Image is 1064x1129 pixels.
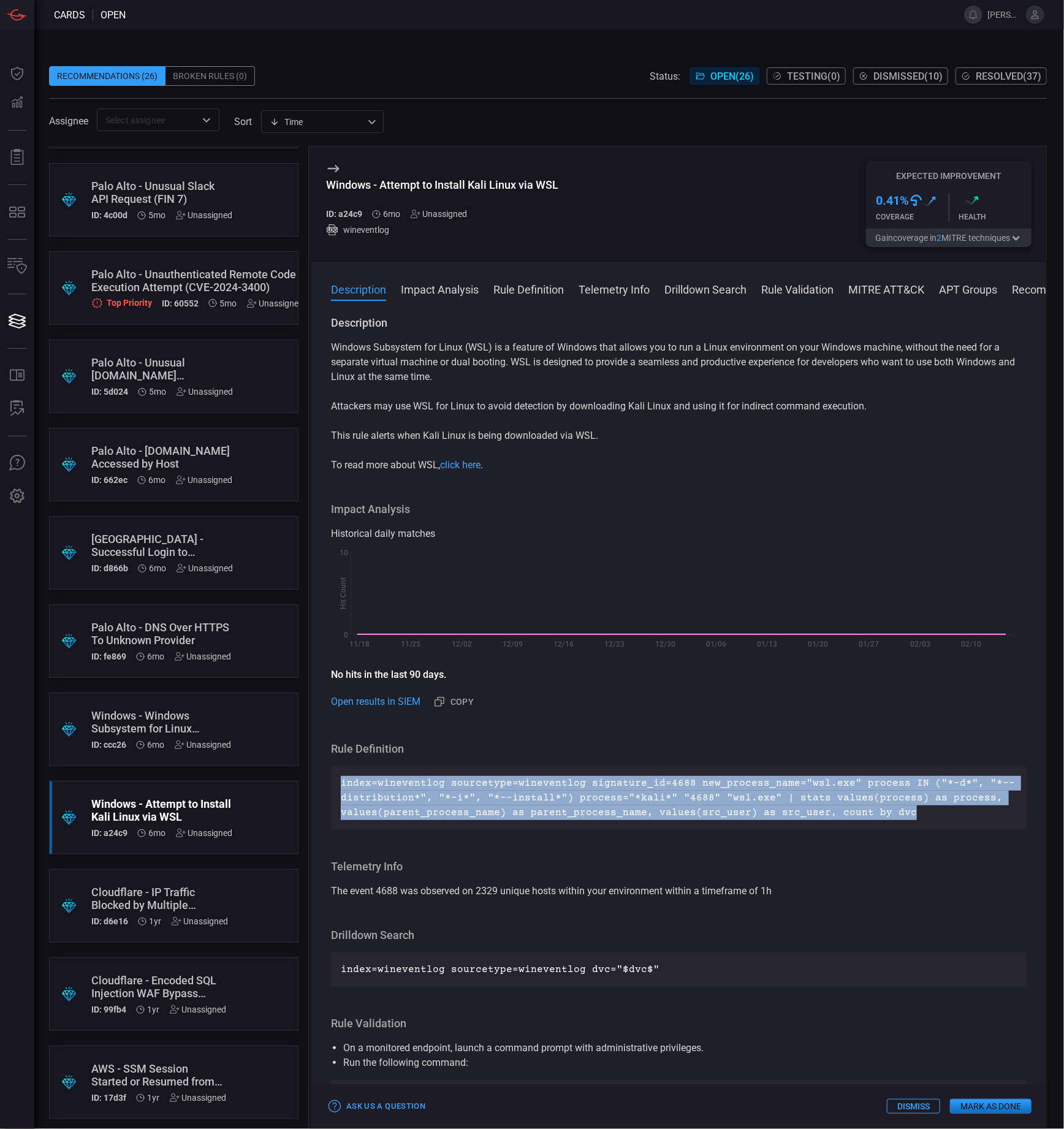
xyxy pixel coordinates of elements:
span: Jul 31, 2024 4:21 AM [150,916,162,926]
span: open [101,9,126,21]
span: Mar 03, 2025 1:55 AM [148,652,165,661]
div: AWS - SSM Session Started or Resumed from Multiple Countries [91,1062,227,1088]
div: Unassigned [176,210,233,220]
text: 01/13 [758,640,778,648]
span: The event 4688 was observed on 2329 unique hosts within your environment within a timeframe of 1h [331,885,772,897]
div: Cloudflare - IP Traffic Blocked by Multiple Policies [91,886,229,911]
button: Rule Definition [493,281,564,296]
text: 01/06 [706,640,726,648]
text: 11/18 [350,640,370,648]
h5: ID: ccc26 [91,740,126,750]
div: Unassigned [176,828,233,838]
h3: 0.41 % [876,193,909,208]
button: MITRE - Detection Posture [2,197,32,227]
button: Open(26) [690,67,759,85]
p: To read more about WSL, . [331,458,1027,473]
button: Impact Analysis [401,281,479,296]
text: 10 [340,549,348,557]
button: APT Groups [939,281,997,296]
text: 12/16 [553,640,574,648]
text: 12/23 [604,640,625,648]
a: click here [440,459,481,471]
h5: ID: a24c9 [91,828,127,838]
p: This rule alerts when Kali Linux is being downloaded via WSL. [331,428,1027,443]
div: Windows - Attempt to Install Kali Linux via WSL [326,178,558,191]
button: Dismiss [887,1099,940,1114]
p: Windows Subsystem for Linux (WSL) is a feature of Windows that allows you to run a Linux environm... [331,340,1027,384]
button: Gaincoverage in2MITRE techniques [866,229,1032,247]
span: Feb 17, 2025 8:42 AM [384,209,401,219]
div: Unassigned [170,1005,227,1014]
div: Windows - Windows Subsystem for Linux Enabled via DISM [91,709,232,735]
span: Dismissed ( 10 ) [873,70,943,82]
div: Unassigned [177,387,234,397]
span: Feb 17, 2025 8:42 AM [149,828,166,838]
text: 01/20 [808,640,829,648]
div: Palo Alto - DNS Over HTTPS To Unknown Provider [91,621,232,647]
button: Telemetry Info [579,281,650,296]
div: Historical daily matches [331,526,1027,541]
h5: Expected Improvement [866,171,1032,181]
div: Unassigned [247,298,304,308]
button: Ask Us a Question [326,1097,428,1116]
span: Feb 25, 2025 1:36 AM [148,740,165,750]
button: Description [331,281,386,296]
h3: Drilldown Search [331,928,1027,943]
text: 02/03 [910,640,930,648]
button: Detections [2,88,32,118]
span: Open ( 26 ) [710,70,754,82]
h5: ID: 4c00d [91,210,127,220]
span: Mar 18, 2025 11:29 PM [150,387,167,397]
h5: ID: 99fb4 [91,1005,126,1014]
p: index=wineventlog sourcetype=wineventlog signature_id=4688 new_process_name="wsl.exe" process IN ... [341,776,1017,820]
div: Recommendations (26) [49,66,165,86]
div: Palo Alto - Successful Login to Management Console from an External IP Address [91,533,234,558]
span: Resolved ( 37 ) [976,70,1041,82]
button: Cards [2,306,32,336]
span: Mar 18, 2025 11:29 PM [220,298,237,308]
label: sort [234,116,252,127]
button: Inventory [2,252,32,281]
button: Mark as Done [950,1099,1032,1114]
p: index=wineventlog sourcetype=wineventlog dvc="$dvc$" [341,962,1017,977]
h3: Description [331,316,1027,330]
button: Drilldown Search [664,281,747,296]
h5: ID: 60552 [162,298,199,309]
h5: ID: fe869 [91,652,126,661]
div: Unassigned [170,1093,227,1103]
div: Cloudflare - Encoded SQL Injection WAF Bypass Attempt [91,974,227,1000]
h5: ID: 17d3f [91,1093,126,1103]
input: Select assignee [101,112,196,127]
div: Unassigned [175,740,232,750]
text: 12/30 [655,640,675,648]
span: Mar 26, 2025 2:03 AM [149,210,166,220]
div: Palo Alto - Unauthenticated Remote Code Execution Attempt (CVE-2024-3400) [91,268,304,294]
span: Mar 10, 2025 5:56 AM [150,563,167,573]
h5: ID: d6e16 [91,916,128,926]
div: Broken Rules (0) [165,66,255,86]
button: Dashboard [2,59,32,88]
li: Run the following command: [343,1055,1014,1070]
button: Open [198,112,215,129]
div: Time [270,116,364,128]
div: Palo Alto - Mega.nz Accessed by Host [91,444,233,470]
span: Cards [54,9,85,21]
button: Rule Validation [761,281,834,296]
button: Reports [2,143,32,172]
button: Copy [430,692,479,712]
span: [PERSON_NAME][EMAIL_ADDRESS][PERSON_NAME][DOMAIN_NAME] [987,10,1021,20]
span: Status: [650,70,680,82]
text: 02/10 [961,640,981,648]
div: wineventlog [326,224,558,236]
h3: Rule Definition [331,742,1027,756]
h5: ID: a24c9 [326,209,362,219]
h3: Telemetry Info [331,859,1027,874]
strong: No hits in the last 90 days. [331,669,446,680]
button: Rule Catalog [2,361,32,390]
span: Jul 31, 2024 4:21 AM [148,1005,160,1014]
span: Mar 10, 2025 5:56 AM [149,475,166,485]
text: 12/02 [452,640,472,648]
text: 12/09 [503,640,523,648]
button: Testing(0) [767,67,846,85]
div: Palo Alto - Unusual Put.io Subdomain Accessed [91,356,234,382]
